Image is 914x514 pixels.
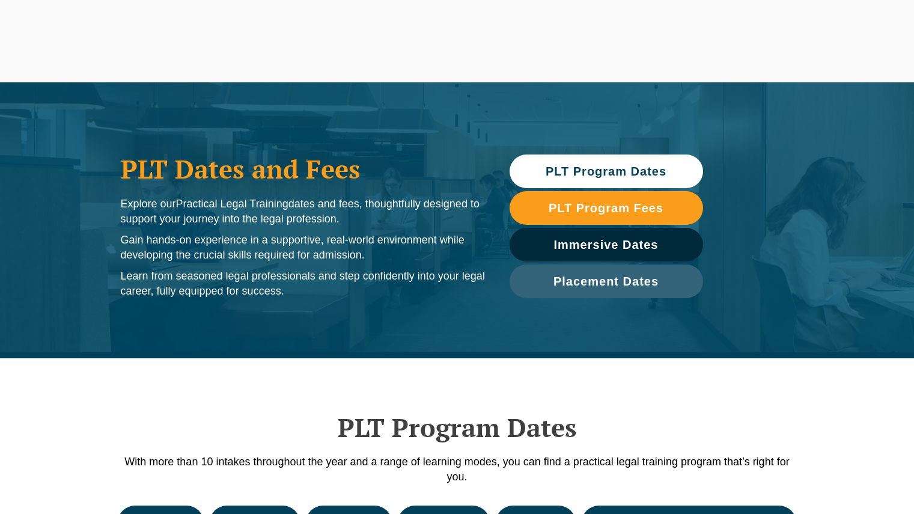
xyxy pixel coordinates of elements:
span: PLT Program Dates [546,165,666,177]
span: Placement Dates [553,275,659,287]
p: With more than 10 intakes throughout the year and a range of learning modes, you can find a pract... [115,454,800,485]
a: Placement Dates [510,265,703,298]
p: Gain hands-on experience in a supportive, real-world environment while developing the crucial ski... [121,233,486,263]
span: Practical Legal Training [176,198,288,210]
a: PLT Program Dates [510,155,703,188]
h2: PLT Program Dates [115,412,800,442]
span: Immersive Dates [554,239,659,251]
p: Learn from seasoned legal professionals and step confidently into your legal career, fully equipp... [121,269,486,299]
a: Immersive Dates [510,228,703,262]
span: PLT Program Fees [549,202,663,214]
a: PLT Program Fees [510,191,703,225]
p: Explore our dates and fees, thoughtfully designed to support your journey into the legal profession. [121,197,486,227]
h1: PLT Dates and Fees [121,154,486,184]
